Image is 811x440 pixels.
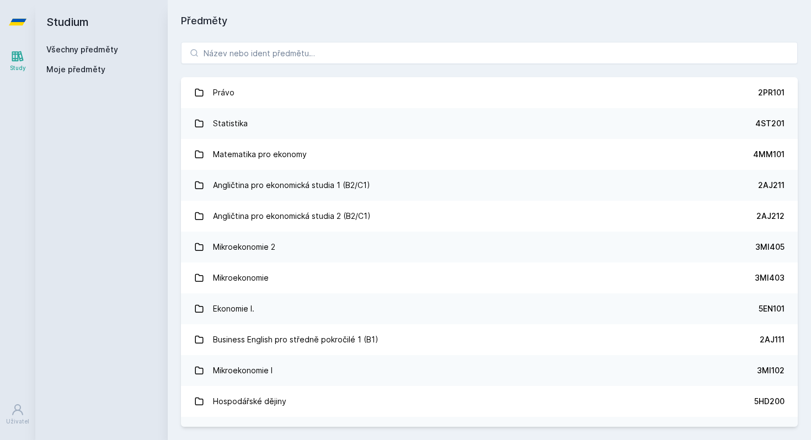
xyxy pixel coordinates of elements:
div: 2AJ111 [760,334,785,345]
div: 4ST201 [755,118,785,129]
a: Study [2,44,33,78]
a: Uživatel [2,398,33,431]
a: Mikroekonomie 3MI403 [181,262,798,293]
div: 2AJ211 [758,180,785,191]
a: Mikroekonomie I 3MI102 [181,355,798,386]
div: Mikroekonomie [213,267,269,289]
div: 4MM101 [753,149,785,160]
input: Název nebo ident předmětu… [181,42,798,64]
div: 3MI405 [755,242,785,253]
a: Business English pro středně pokročilé 1 (B1) 2AJ111 [181,324,798,355]
div: Právo [213,82,234,104]
a: Mikroekonomie 2 3MI405 [181,232,798,262]
a: Statistika 4ST201 [181,108,798,139]
a: Ekonomie I. 5EN101 [181,293,798,324]
a: Matematika pro ekonomy 4MM101 [181,139,798,170]
div: 2PR101 [758,87,785,98]
div: Mikroekonomie I [213,359,273,382]
div: 5HD200 [754,396,785,407]
div: Angličtina pro ekonomická studia 2 (B2/C1) [213,205,371,227]
div: Uživatel [6,417,29,426]
div: Ekonomie I. [213,298,254,320]
h1: Předměty [181,13,798,29]
div: Hospodářské dějiny [213,390,286,412]
div: Study [10,64,26,72]
div: Angličtina pro ekonomická studia 1 (B2/C1) [213,174,370,196]
span: Moje předměty [46,64,105,75]
div: 5EN101 [759,303,785,314]
a: Angličtina pro ekonomická studia 1 (B2/C1) 2AJ211 [181,170,798,201]
a: Hospodářské dějiny 5HD200 [181,386,798,417]
div: 3MI102 [757,365,785,376]
div: Matematika pro ekonomy [213,143,307,165]
a: Angličtina pro ekonomická studia 2 (B2/C1) 2AJ212 [181,201,798,232]
div: Mikroekonomie 2 [213,236,275,258]
a: Všechny předměty [46,45,118,54]
div: 2AJ212 [756,211,785,222]
div: Statistika [213,112,248,135]
div: Business English pro středně pokročilé 1 (B1) [213,329,378,351]
div: 3MI403 [755,272,785,283]
a: Právo 2PR101 [181,77,798,108]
